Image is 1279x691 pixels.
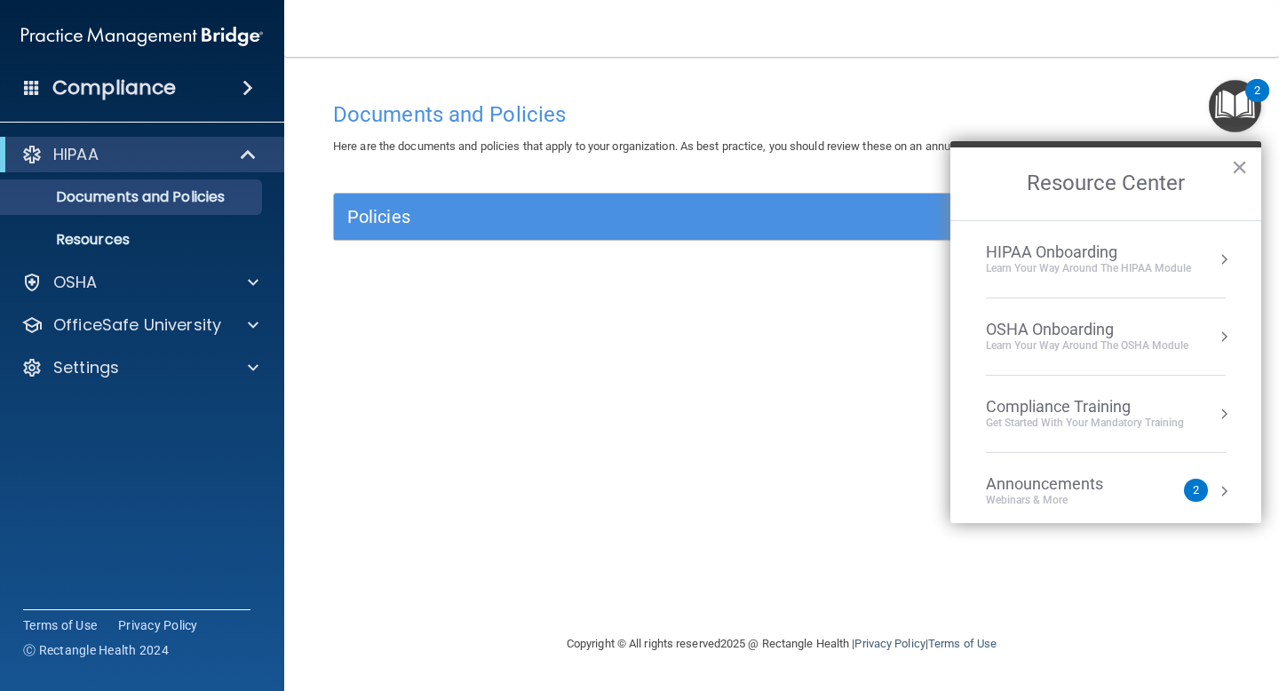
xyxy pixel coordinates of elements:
a: OfficeSafe University [21,314,258,336]
p: Documents and Policies [12,188,254,206]
a: HIPAA [21,144,258,165]
a: Policies [347,203,1216,231]
a: Privacy Policy [118,616,198,634]
span: Here are the documents and policies that apply to your organization. As best practice, you should... [333,139,993,153]
h5: Policies [347,207,992,226]
div: Get Started with your mandatory training [986,416,1184,431]
p: OSHA [53,272,98,293]
a: Terms of Use [928,637,997,650]
div: HIPAA Onboarding [986,242,1191,262]
a: Privacy Policy [854,637,925,650]
div: Compliance Training [986,397,1184,417]
a: Terms of Use [23,616,97,634]
div: Learn your way around the OSHA module [986,338,1188,353]
div: OSHA Onboarding [986,320,1188,339]
a: OSHA [21,272,258,293]
img: PMB logo [21,19,263,54]
div: Resource Center [950,141,1261,523]
div: Learn Your Way around the HIPAA module [986,261,1191,276]
div: Copyright © All rights reserved 2025 @ Rectangle Health | | [457,616,1106,672]
h4: Compliance [52,75,176,100]
p: Settings [53,357,119,378]
a: Settings [21,357,258,378]
iframe: Drift Widget Chat Controller [1190,568,1258,636]
p: HIPAA [53,144,99,165]
button: Close [1231,153,1248,181]
p: OfficeSafe University [53,314,221,336]
button: Open Resource Center, 2 new notifications [1209,80,1261,132]
div: 2 [1254,91,1260,114]
span: Ⓒ Rectangle Health 2024 [23,641,169,659]
div: Webinars & More [986,493,1139,508]
h4: Documents and Policies [333,103,1230,126]
h2: Resource Center [950,147,1261,220]
p: Resources [12,231,254,249]
div: Announcements [986,474,1139,494]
